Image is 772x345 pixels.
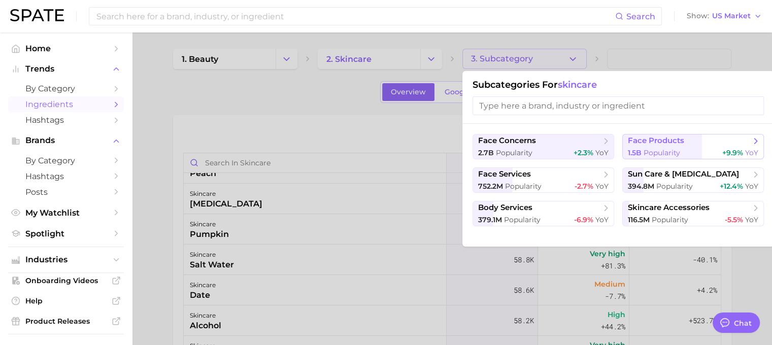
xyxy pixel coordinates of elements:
[25,296,107,305] span: Help
[25,44,107,53] span: Home
[473,134,614,159] button: face concerns2.7b Popularity+2.3% YoY
[8,293,124,308] a: Help
[652,215,688,224] span: Popularity
[558,79,597,90] span: skincare
[25,208,107,218] span: My Watchlist
[628,203,710,213] span: skincare accessories
[25,229,107,238] span: Spotlight
[745,182,758,191] span: YoY
[656,182,693,191] span: Popularity
[478,136,536,146] span: face concerns
[628,136,684,146] span: face products
[574,215,593,224] span: -6.9%
[473,96,764,115] input: Type here a brand, industry or ingredient
[25,156,107,165] span: by Category
[478,203,532,213] span: body services
[25,255,107,264] span: Industries
[8,314,124,329] a: Product Releases
[684,10,764,23] button: ShowUS Market
[8,226,124,241] a: Spotlight
[25,187,107,197] span: Posts
[25,171,107,181] span: Hashtags
[687,13,709,19] span: Show
[622,201,764,226] button: skincare accessories116.5m Popularity-5.5% YoY
[8,61,124,77] button: Trends
[8,112,124,128] a: Hashtags
[478,169,531,179] span: face services
[504,215,541,224] span: Popularity
[622,134,764,159] button: face products1.5b Popularity+9.9% YoY
[628,169,739,179] span: sun care & [MEDICAL_DATA]
[473,201,614,226] button: body services379.1m Popularity-6.9% YoY
[25,99,107,109] span: Ingredients
[644,148,680,157] span: Popularity
[622,167,764,193] button: sun care & [MEDICAL_DATA]394.8m Popularity+12.4% YoY
[95,8,615,25] input: Search here for a brand, industry, or ingredient
[8,96,124,112] a: Ingredients
[712,13,751,19] span: US Market
[626,12,655,21] span: Search
[478,182,503,191] span: 752.2m
[25,317,107,326] span: Product Releases
[720,182,743,191] span: +12.4%
[8,252,124,267] button: Industries
[25,64,107,74] span: Trends
[628,148,642,157] span: 1.5b
[8,153,124,168] a: by Category
[8,273,124,288] a: Onboarding Videos
[25,276,107,285] span: Onboarding Videos
[8,81,124,96] a: by Category
[574,148,593,157] span: +2.3%
[722,148,743,157] span: +9.9%
[8,133,124,148] button: Brands
[745,148,758,157] span: YoY
[745,215,758,224] span: YoY
[8,41,124,56] a: Home
[473,79,764,90] h1: Subcategories for
[25,136,107,145] span: Brands
[8,205,124,221] a: My Watchlist
[496,148,532,157] span: Popularity
[595,148,609,157] span: YoY
[478,215,502,224] span: 379.1m
[595,215,609,224] span: YoY
[10,9,64,21] img: SPATE
[478,148,494,157] span: 2.7b
[595,182,609,191] span: YoY
[725,215,743,224] span: -5.5%
[25,84,107,93] span: by Category
[628,215,650,224] span: 116.5m
[473,167,614,193] button: face services752.2m Popularity-2.7% YoY
[8,184,124,200] a: Posts
[505,182,542,191] span: Popularity
[25,115,107,125] span: Hashtags
[628,182,654,191] span: 394.8m
[8,168,124,184] a: Hashtags
[575,182,593,191] span: -2.7%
